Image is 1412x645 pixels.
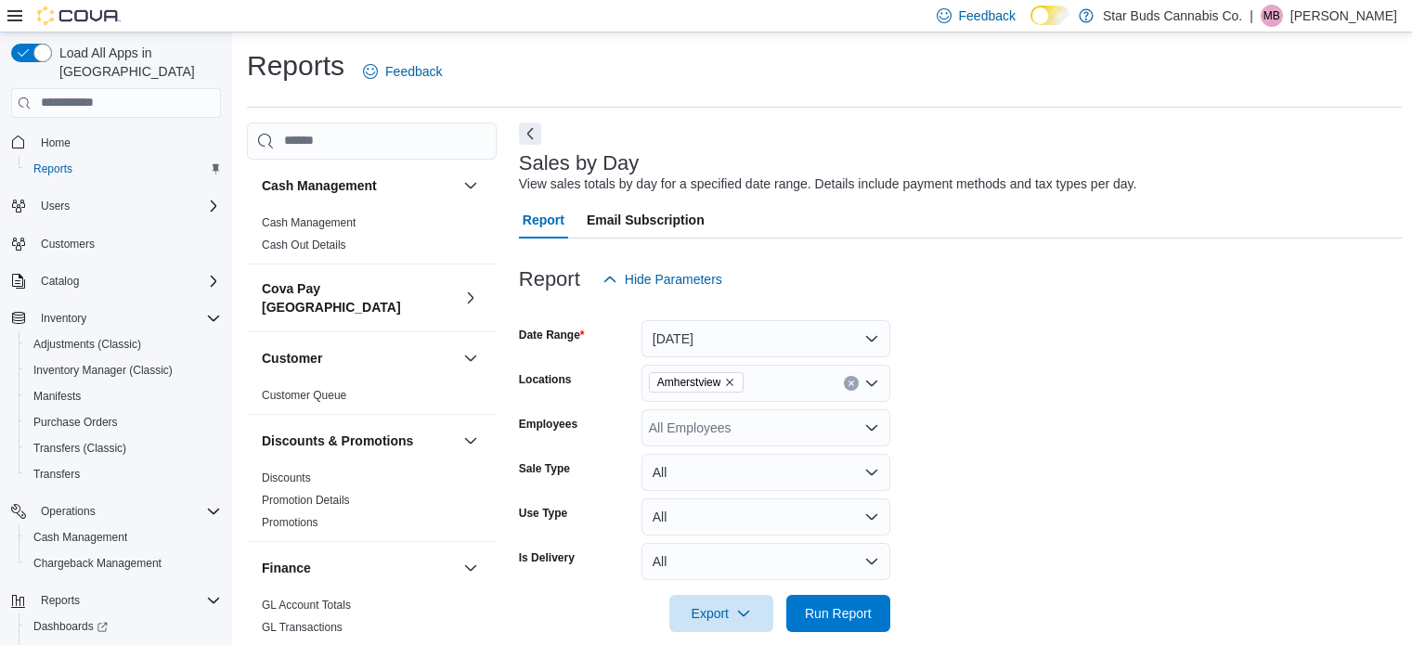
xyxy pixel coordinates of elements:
[41,274,79,289] span: Catalog
[262,238,346,252] span: Cash Out Details
[41,135,71,150] span: Home
[262,176,377,195] h3: Cash Management
[519,372,572,387] label: Locations
[1261,5,1283,27] div: Michael Bencic
[33,337,141,352] span: Adjustments (Classic)
[595,261,730,298] button: Hide Parameters
[460,557,482,579] button: Finance
[519,123,541,145] button: Next
[657,373,721,392] span: Amherstview
[4,587,228,613] button: Reports
[26,385,88,407] a: Manifests
[262,515,318,530] span: Promotions
[4,129,228,156] button: Home
[864,420,879,435] button: Open list of options
[19,613,228,639] a: Dashboards
[247,384,497,414] div: Customer
[33,195,77,217] button: Users
[19,550,228,576] button: Chargeback Management
[33,131,221,154] span: Home
[959,6,1016,25] span: Feedback
[41,504,96,519] span: Operations
[247,467,497,541] div: Discounts & Promotions
[1030,25,1031,26] span: Dark Mode
[262,516,318,529] a: Promotions
[625,270,722,289] span: Hide Parameters
[19,383,228,409] button: Manifests
[262,620,343,635] span: GL Transactions
[41,311,86,326] span: Inventory
[33,556,162,571] span: Chargeback Management
[1290,5,1397,27] p: [PERSON_NAME]
[19,331,228,357] button: Adjustments (Classic)
[19,357,228,383] button: Inventory Manager (Classic)
[33,161,72,176] span: Reports
[262,389,346,402] a: Customer Queue
[460,287,482,309] button: Cova Pay [GEOGRAPHIC_DATA]
[26,359,221,381] span: Inventory Manager (Classic)
[519,174,1137,194] div: View sales totals by day for a specified date range. Details include payment methods and tax type...
[519,328,585,342] label: Date Range
[641,543,890,580] button: All
[19,156,228,182] button: Reports
[262,432,456,450] button: Discounts & Promotions
[786,595,890,632] button: Run Report
[33,270,221,292] span: Catalog
[33,132,78,154] a: Home
[519,506,567,521] label: Use Type
[33,441,126,456] span: Transfers (Classic)
[19,435,228,461] button: Transfers (Classic)
[33,363,173,378] span: Inventory Manager (Classic)
[33,389,81,404] span: Manifests
[864,376,879,391] button: Open list of options
[26,552,221,574] span: Chargeback Management
[844,376,859,391] button: Clear input
[460,347,482,369] button: Customer
[26,615,115,638] a: Dashboards
[262,471,311,484] a: Discounts
[33,530,127,545] span: Cash Management
[41,593,80,608] span: Reports
[26,385,221,407] span: Manifests
[26,526,135,548] a: Cash Management
[26,437,134,459] a: Transfers (Classic)
[33,270,86,292] button: Catalog
[262,215,356,230] span: Cash Management
[1103,5,1242,27] p: Star Buds Cannabis Co.
[519,268,580,290] h3: Report
[37,6,121,25] img: Cova
[262,349,322,368] h3: Customer
[33,307,94,329] button: Inventory
[641,454,890,491] button: All
[680,595,762,632] span: Export
[52,44,221,81] span: Load All Apps in [GEOGRAPHIC_DATA]
[519,417,577,432] label: Employees
[262,349,456,368] button: Customer
[4,305,228,331] button: Inventory
[669,595,773,632] button: Export
[26,615,221,638] span: Dashboards
[26,552,169,574] a: Chargeback Management
[247,47,344,84] h1: Reports
[460,430,482,452] button: Discounts & Promotions
[649,372,745,393] span: Amherstview
[19,461,228,487] button: Transfers
[33,500,103,522] button: Operations
[523,201,564,239] span: Report
[26,158,221,180] span: Reports
[587,201,705,239] span: Email Subscription
[519,461,570,476] label: Sale Type
[262,432,413,450] h3: Discounts & Promotions
[33,589,87,612] button: Reports
[519,152,640,174] h3: Sales by Day
[262,471,311,485] span: Discounts
[262,559,311,577] h3: Finance
[4,498,228,524] button: Operations
[724,377,735,388] button: Remove Amherstview from selection in this group
[262,279,456,316] h3: Cova Pay [GEOGRAPHIC_DATA]
[33,307,221,329] span: Inventory
[33,233,102,255] a: Customers
[19,524,228,550] button: Cash Management
[262,559,456,577] button: Finance
[33,619,108,634] span: Dashboards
